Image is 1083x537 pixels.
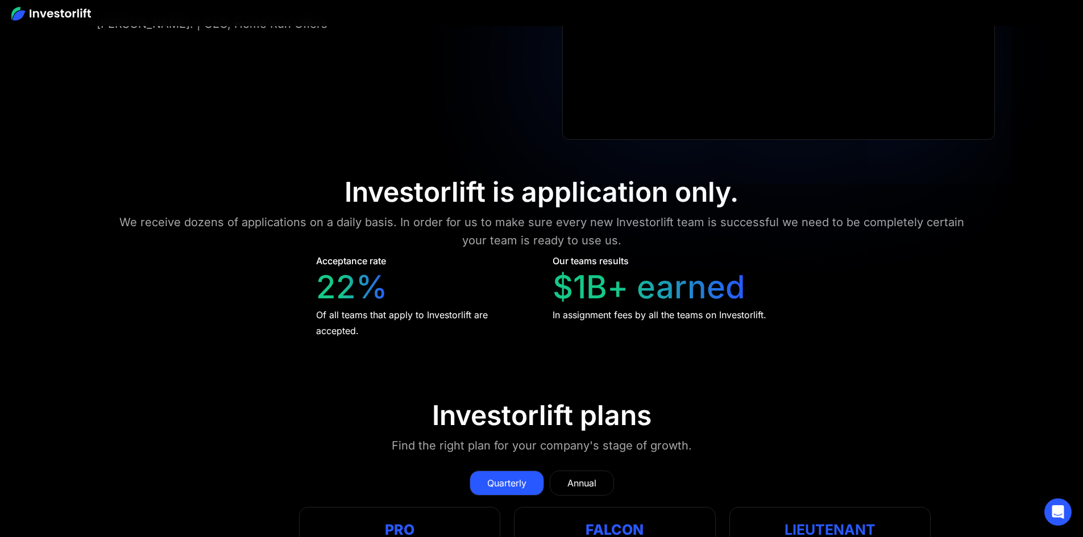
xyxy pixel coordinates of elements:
[553,254,629,268] div: Our teams results
[553,307,766,323] div: In assignment fees by all the teams on Investorlift.
[109,213,975,249] div: We receive dozens of applications on a daily basis. In order for us to make sure every new Invest...
[316,307,532,339] div: Of all teams that apply to Investorlift are accepted.
[1044,498,1072,526] div: Open Intercom Messenger
[316,268,388,306] div: 22%
[567,476,596,490] div: Annual
[316,254,386,268] div: Acceptance rate
[345,176,738,209] div: Investorlift is application only.
[487,476,526,490] div: Quarterly
[432,399,652,432] div: Investorlift plans
[553,268,745,306] div: $1B+ earned
[392,436,692,455] div: Find the right plan for your company's stage of growth.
